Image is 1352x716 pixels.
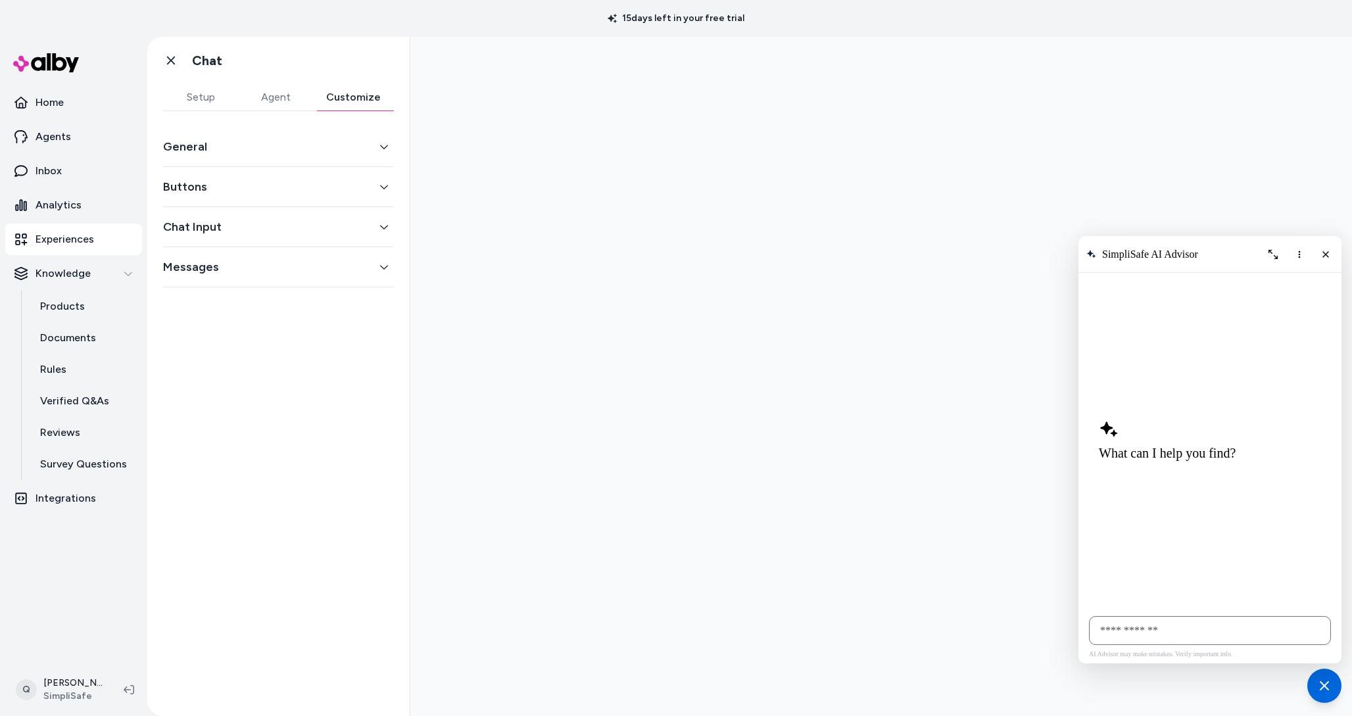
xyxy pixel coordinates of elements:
[40,393,109,409] p: Verified Q&As
[5,189,142,221] a: Analytics
[40,456,127,472] p: Survey Questions
[36,95,64,110] p: Home
[192,53,222,69] h1: Chat
[5,155,142,187] a: Inbox
[13,53,79,72] img: alby Logo
[40,298,85,314] p: Products
[36,163,62,179] p: Inbox
[36,490,96,506] p: Integrations
[8,669,113,711] button: Q[PERSON_NAME]SimpliSafe
[43,690,103,703] span: SimpliSafe
[27,322,142,354] a: Documents
[5,121,142,153] a: Agents
[36,231,94,247] p: Experiences
[27,417,142,448] a: Reviews
[163,84,238,110] button: Setup
[600,12,752,25] p: 15 days left in your free trial
[40,330,96,346] p: Documents
[40,425,80,441] p: Reviews
[5,224,142,255] a: Experiences
[313,84,394,110] button: Customize
[163,218,394,236] button: Chat Input
[36,129,71,145] p: Agents
[36,266,91,281] p: Knowledge
[5,483,142,514] a: Integrations
[5,258,142,289] button: Knowledge
[5,87,142,118] a: Home
[36,197,82,213] p: Analytics
[238,84,313,110] button: Agent
[16,679,37,700] span: Q
[27,354,142,385] a: Rules
[163,137,394,156] button: General
[27,385,142,417] a: Verified Q&As
[40,362,66,377] p: Rules
[27,448,142,480] a: Survey Questions
[27,291,142,322] a: Products
[163,258,394,276] button: Messages
[43,677,103,690] p: [PERSON_NAME]
[163,178,394,196] button: Buttons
